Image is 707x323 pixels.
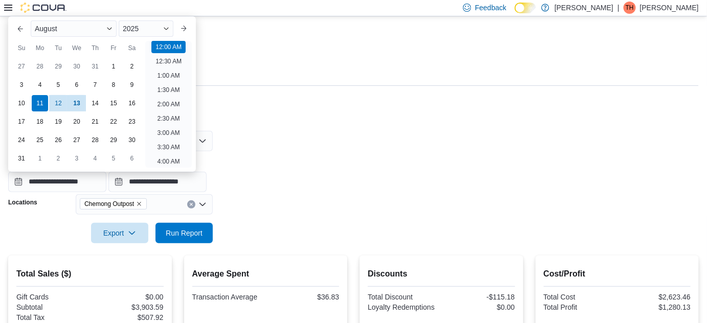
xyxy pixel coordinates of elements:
[32,40,48,56] div: Mo
[368,268,515,280] h2: Discounts
[13,132,30,148] div: day-24
[187,200,195,209] button: Clear input
[145,41,192,168] ul: Time
[444,293,515,301] div: -$115.18
[105,77,122,93] div: day-8
[13,40,30,56] div: Su
[13,95,30,111] div: day-10
[13,113,30,130] div: day-17
[20,3,67,13] img: Cova
[136,201,142,207] button: Remove Chemong Outpost from selection in this group
[555,2,613,14] p: [PERSON_NAME]
[69,77,85,93] div: day-6
[124,113,140,130] div: day-23
[50,95,67,111] div: day-12
[166,228,203,238] span: Run Report
[368,293,439,301] div: Total Discount
[198,200,207,209] button: Open list of options
[105,40,122,56] div: Fr
[50,132,67,148] div: day-26
[105,113,122,130] div: day-22
[69,95,85,111] div: day-13
[151,41,186,53] li: 12:00 AM
[12,57,141,168] div: August, 2025
[119,20,173,37] div: Button. Open the year selector. 2025 is currently selected.
[16,313,88,321] div: Total Tax
[153,127,184,139] li: 3:00 AM
[108,172,207,192] input: Press the down key to open a popover containing a calendar.
[87,113,103,130] div: day-21
[8,198,37,206] label: Locations
[50,150,67,167] div: day-2
[16,293,88,301] div: Gift Cards
[619,303,691,311] div: $1,280.13
[105,132,122,148] div: day-29
[268,293,339,301] div: $36.83
[151,55,186,67] li: 12:30 AM
[16,268,164,280] h2: Total Sales ($)
[13,77,30,93] div: day-3
[35,25,57,33] span: August
[32,77,48,93] div: day-4
[8,172,106,192] input: Press the down key to enter a popover containing a calendar. Press the escape key to close the po...
[544,268,691,280] h2: Cost/Profit
[91,223,148,243] button: Export
[31,20,117,37] div: Button. Open the month selector. August is currently selected.
[515,3,536,13] input: Dark Mode
[619,293,691,301] div: $2,623.46
[97,223,142,243] span: Export
[69,58,85,75] div: day-30
[105,95,122,111] div: day-15
[87,58,103,75] div: day-31
[153,141,184,153] li: 3:30 AM
[87,40,103,56] div: Th
[84,199,134,209] span: Chemong Outpost
[16,303,88,311] div: Subtotal
[153,98,184,110] li: 2:00 AM
[50,113,67,130] div: day-19
[69,40,85,56] div: We
[368,303,439,311] div: Loyalty Redemptions
[50,40,67,56] div: Tu
[13,150,30,167] div: day-31
[69,150,85,167] div: day-3
[626,2,634,14] span: TH
[87,132,103,148] div: day-28
[32,58,48,75] div: day-28
[123,25,139,33] span: 2025
[153,84,184,96] li: 1:30 AM
[80,198,147,210] span: Chemong Outpost
[544,293,615,301] div: Total Cost
[87,77,103,93] div: day-7
[124,132,140,148] div: day-30
[32,132,48,148] div: day-25
[475,3,506,13] span: Feedback
[92,293,164,301] div: $0.00
[124,150,140,167] div: day-6
[192,293,264,301] div: Transaction Average
[69,132,85,148] div: day-27
[444,303,515,311] div: $0.00
[92,303,164,311] div: $3,903.59
[92,313,164,321] div: $507.92
[50,77,67,93] div: day-5
[515,13,515,14] span: Dark Mode
[544,303,615,311] div: Total Profit
[153,155,184,168] li: 4:00 AM
[87,95,103,111] div: day-14
[640,2,699,14] p: [PERSON_NAME]
[617,2,620,14] p: |
[124,77,140,93] div: day-9
[124,58,140,75] div: day-2
[175,20,192,37] button: Next month
[32,113,48,130] div: day-18
[105,150,122,167] div: day-5
[32,150,48,167] div: day-1
[153,70,184,82] li: 1:00 AM
[156,223,213,243] button: Run Report
[192,268,340,280] h2: Average Spent
[124,95,140,111] div: day-16
[105,58,122,75] div: day-1
[32,95,48,111] div: day-11
[153,112,184,125] li: 2:30 AM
